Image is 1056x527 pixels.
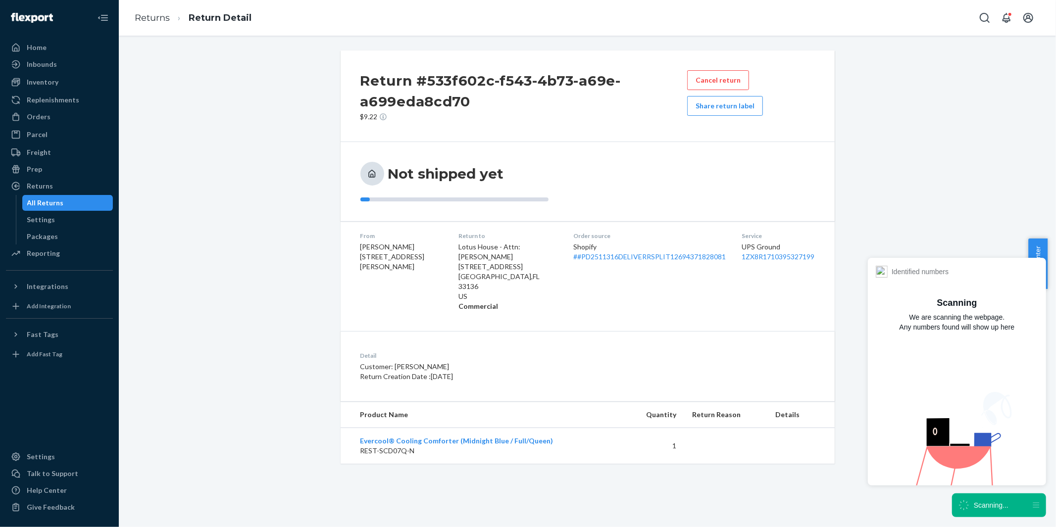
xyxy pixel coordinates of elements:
button: Share return label [687,96,763,116]
a: Parcel [6,127,113,143]
img: Flexport logo [11,13,53,23]
a: 1ZX8R1710395327199 [742,252,815,261]
a: Settings [6,449,113,465]
a: Home [6,40,113,55]
button: Give Feedback [6,499,113,515]
div: Prep [27,164,42,174]
button: Close Navigation [93,8,113,28]
button: Help Center [1028,239,1048,289]
dt: Order source [574,232,726,240]
div: Shopify [574,242,726,262]
p: US [458,291,558,301]
h3: Not shipped yet [388,165,504,183]
a: Settings [22,212,113,228]
div: Add Fast Tag [27,350,62,358]
p: Lotus House - Attn: [PERSON_NAME] [458,242,558,262]
td: 1 [625,428,685,464]
a: Reporting [6,245,113,261]
div: Reporting [27,248,60,258]
span: UPS Ground [742,242,781,251]
a: Returns [135,12,170,23]
div: Returns [27,181,53,191]
strong: Commercial [458,302,498,310]
div: Add Integration [27,302,71,310]
a: Replenishments [6,92,113,108]
ol: breadcrumbs [127,3,259,33]
p: [GEOGRAPHIC_DATA] , FL 33136 [458,272,558,291]
div: Fast Tags [27,330,58,339]
div: Settings [27,452,55,462]
dt: Detail [360,351,634,360]
a: Add Fast Tag [6,346,113,362]
p: [STREET_ADDRESS] [458,262,558,272]
div: Parcel [27,130,48,140]
a: Help Center [6,482,113,498]
div: Talk to Support [27,469,78,479]
a: Evercool® Cooling Comforter (Midnight Blue / Full/Queen) [360,436,553,445]
p: Return Creation Date : [DATE] [360,372,634,382]
h2: Return #533f602c-f543-4b73-a69e-a699eda8cd70 [360,70,688,112]
dt: From [360,232,443,240]
div: Settings [27,215,55,225]
div: Orders [27,112,50,122]
div: Packages [27,232,58,241]
button: Fast Tags [6,327,113,342]
div: Replenishments [27,95,79,105]
div: Inventory [27,77,58,87]
button: Integrations [6,279,113,294]
th: Details [767,402,834,428]
div: Freight [27,147,51,157]
div: Help Center [27,485,67,495]
div: Home [27,43,47,52]
a: Talk to Support [6,466,113,481]
a: Packages [22,229,113,244]
th: Quantity [625,402,685,428]
dt: Service [742,232,815,240]
a: Freight [6,144,113,160]
a: Add Integration [6,298,113,314]
p: REST-SCD07Q-N [360,446,617,456]
dt: Return to [458,232,558,240]
a: ##PD2511316DELIVERRSPLIT12694371828081 [574,252,726,261]
a: Returns [6,178,113,194]
a: Return Detail [189,12,251,23]
span: [PERSON_NAME] [STREET_ADDRESS][PERSON_NAME] [360,242,425,271]
div: Give Feedback [27,502,75,512]
a: Prep [6,161,113,177]
p: Customer: [PERSON_NAME] [360,362,634,372]
p: $9.22 [360,112,688,122]
button: Open account menu [1018,8,1038,28]
div: Inbounds [27,59,57,69]
button: Cancel return [687,70,749,90]
th: Return Reason [684,402,767,428]
div: Integrations [27,282,68,291]
th: Product Name [341,402,625,428]
button: Open notifications [997,8,1016,28]
button: Open Search Box [975,8,995,28]
div: All Returns [27,198,64,208]
a: Inbounds [6,56,113,72]
a: Orders [6,109,113,125]
a: All Returns [22,195,113,211]
a: Inventory [6,74,113,90]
